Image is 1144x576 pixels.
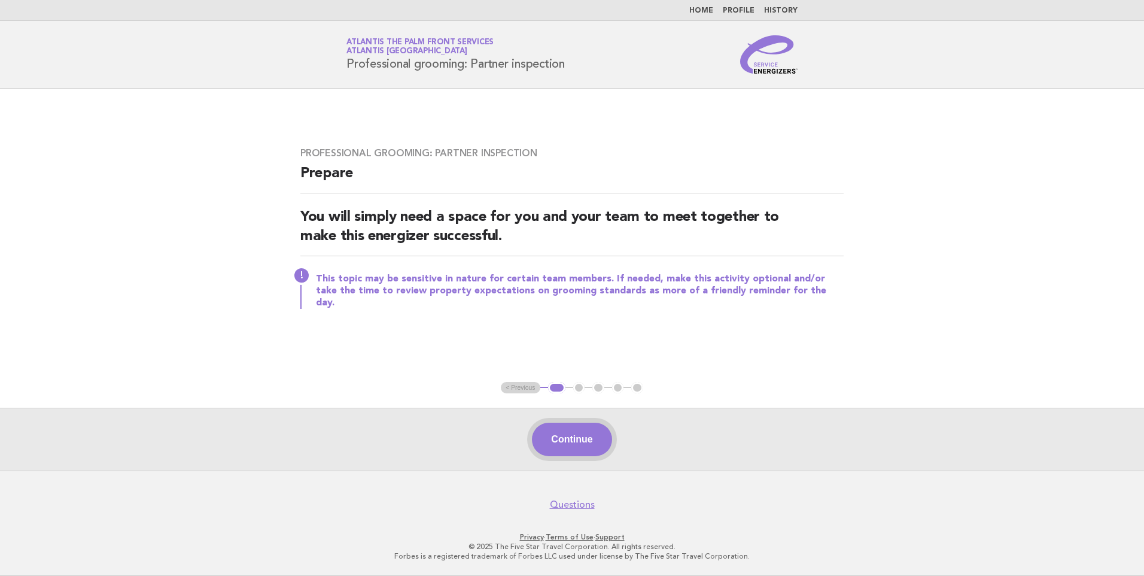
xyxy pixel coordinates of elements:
[546,533,594,541] a: Terms of Use
[520,533,544,541] a: Privacy
[206,532,938,542] p: · ·
[206,542,938,551] p: © 2025 The Five Star Travel Corporation. All rights reserved.
[740,35,798,74] img: Service Energizers
[723,7,754,14] a: Profile
[300,164,844,193] h2: Prepare
[532,423,611,456] button: Continue
[346,39,565,70] h1: Professional grooming: Partner inspection
[300,208,844,256] h2: You will simply need a space for you and your team to meet together to make this energizer succes...
[550,499,595,511] a: Questions
[595,533,625,541] a: Support
[316,273,844,309] p: This topic may be sensitive in nature for certain team members. If needed, make this activity opt...
[346,48,467,56] span: Atlantis [GEOGRAPHIC_DATA]
[548,382,565,394] button: 1
[300,147,844,159] h3: Professional grooming: Partner inspection
[689,7,713,14] a: Home
[764,7,798,14] a: History
[206,551,938,561] p: Forbes is a registered trademark of Forbes LLC used under license by The Five Star Travel Corpora...
[346,38,494,55] a: Atlantis The Palm Front ServicesAtlantis [GEOGRAPHIC_DATA]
